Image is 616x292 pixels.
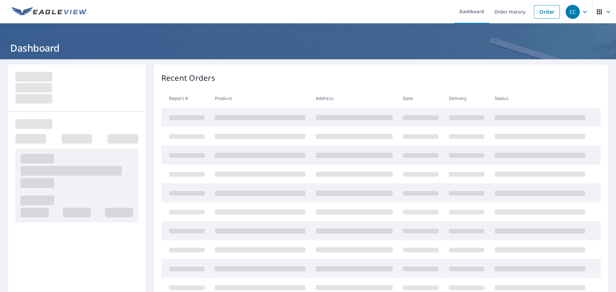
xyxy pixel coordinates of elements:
[12,7,87,17] img: EV Logo
[566,5,580,19] div: CC
[210,89,311,108] th: Product
[534,5,560,19] a: Order
[398,89,444,108] th: Date
[490,89,590,108] th: Status
[444,89,490,108] th: Delivery
[161,89,210,108] th: Report #
[161,72,215,84] p: Recent Orders
[311,89,398,108] th: Address
[8,41,608,54] h1: Dashboard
